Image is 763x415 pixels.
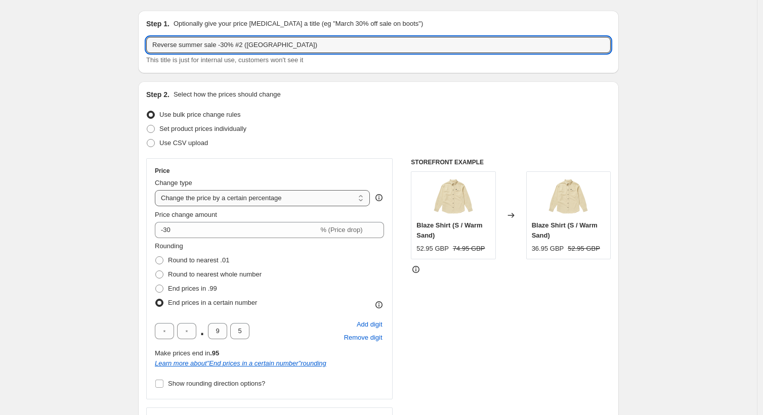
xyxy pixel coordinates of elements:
[146,56,303,64] span: This title is just for internal use, customers won't see it
[168,270,262,278] span: Round to nearest whole number
[146,19,169,29] h2: Step 1.
[344,333,383,343] span: Remove digit
[155,179,192,187] span: Change type
[568,244,600,254] strike: 52.95 GBP
[155,349,219,357] span: Make prices end in
[320,226,362,234] span: % (Price drop)
[208,323,227,339] input: ﹡
[433,177,474,217] img: 115648_3d4d83c17f51e9d9608d698287ebc9746c0e32b9_80x.png
[199,323,205,339] span: .
[159,139,208,147] span: Use CSV upload
[168,299,257,306] span: End prices in a certain number
[174,19,423,29] p: Optionally give your price [MEDICAL_DATA] a title (eg "March 30% off sale on boots")
[155,167,169,175] h3: Price
[155,222,318,238] input: -15
[177,323,196,339] input: ﹡
[343,331,384,344] button: Remove placeholder
[168,380,265,387] span: Show rounding direction options?
[168,285,217,292] span: End prices in .99
[146,89,169,100] h2: Step 2.
[532,221,598,239] span: Blaze Shirt (S / Warm Sand)
[155,323,174,339] input: ﹡
[155,359,326,367] a: Learn more about"End prices in a certain number"rounding
[174,89,281,100] p: Select how the prices should change
[146,37,611,53] input: 30% off holiday sale
[548,177,588,217] img: 115648_3d4d83c17f51e9d9608d698287ebc9746c0e32b9_80x.png
[411,158,611,166] h6: STOREFRONT EXAMPLE
[357,319,383,330] span: Add digit
[416,244,449,254] div: 52.95 GBP
[374,193,384,203] div: help
[155,242,183,250] span: Rounding
[230,323,249,339] input: ﹡
[210,349,219,357] b: .95
[532,244,564,254] div: 36.95 GBP
[416,221,482,239] span: Blaze Shirt (S / Warm Sand)
[155,359,326,367] i: Learn more about " End prices in a certain number " rounding
[453,244,485,254] strike: 74.95 GBP
[159,125,246,132] span: Set product prices individually
[155,211,217,218] span: Price change amount
[355,318,384,331] button: Add placeholder
[159,111,240,118] span: Use bulk price change rules
[168,256,229,264] span: Round to nearest .01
